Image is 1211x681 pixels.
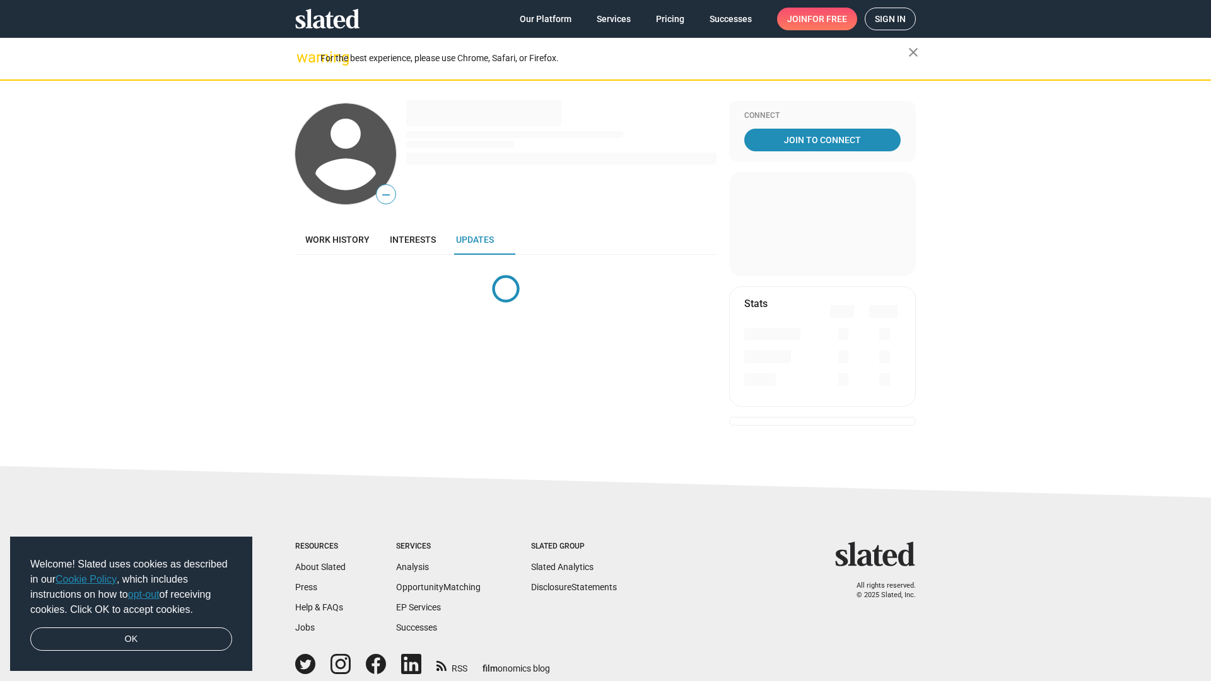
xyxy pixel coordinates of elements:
a: Services [587,8,641,30]
span: Successes [710,8,752,30]
span: — [377,187,395,203]
a: Analysis [396,562,429,572]
div: cookieconsent [10,537,252,672]
a: About Slated [295,562,346,572]
a: Updates [446,224,504,255]
div: Connect [744,111,901,121]
span: Work history [305,235,370,245]
a: Cookie Policy [56,574,117,585]
span: Join [787,8,847,30]
span: film [483,663,498,673]
a: opt-out [128,589,160,600]
a: RSS [436,655,467,675]
a: Joinfor free [777,8,857,30]
span: Our Platform [520,8,571,30]
mat-icon: close [906,45,921,60]
mat-icon: warning [296,50,312,65]
a: Our Platform [510,8,582,30]
a: OpportunityMatching [396,582,481,592]
span: Sign in [875,8,906,30]
div: Slated Group [531,542,617,552]
a: Successes [396,622,437,632]
a: Interests [380,224,446,255]
span: Pricing [656,8,684,30]
a: Help & FAQs [295,602,343,612]
a: DisclosureStatements [531,582,617,592]
span: for free [807,8,847,30]
a: Press [295,582,317,592]
a: dismiss cookie message [30,627,232,651]
mat-card-title: Stats [744,297,768,310]
span: Welcome! Slated uses cookies as described in our , which includes instructions on how to of recei... [30,557,232,617]
div: Services [396,542,481,552]
a: Join To Connect [744,129,901,151]
a: Work history [295,224,380,255]
a: Jobs [295,622,315,632]
span: Join To Connect [747,129,898,151]
a: Successes [699,8,762,30]
span: Interests [390,235,436,245]
div: For the best experience, please use Chrome, Safari, or Firefox. [320,50,908,67]
a: Pricing [646,8,694,30]
a: Sign in [865,8,916,30]
p: All rights reserved. © 2025 Slated, Inc. [843,581,916,600]
a: Slated Analytics [531,562,594,572]
a: filmonomics blog [483,653,550,675]
a: EP Services [396,602,441,612]
span: Updates [456,235,494,245]
div: Resources [295,542,346,552]
span: Services [597,8,631,30]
